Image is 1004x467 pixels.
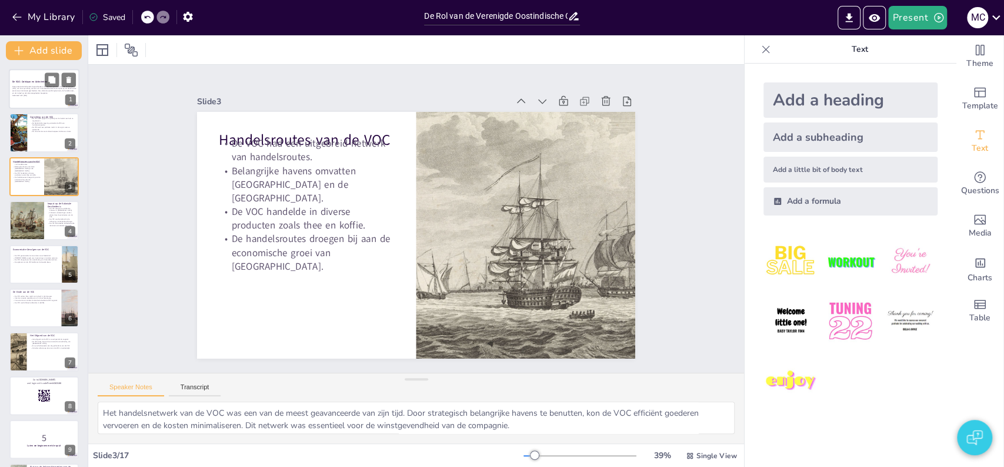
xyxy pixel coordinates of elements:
[48,207,75,211] p: De VOC vestigde verschillende kolonies in [GEOGRAPHIC_DATA].
[12,94,76,97] p: Generated with [URL]
[27,444,61,447] strong: Laten we beginnen met de quiz!
[219,232,394,273] p: De handelsroutes droegen bij aan de economische groei van [GEOGRAPHIC_DATA].
[763,354,818,409] img: 7.jpeg
[65,313,75,324] div: 6
[30,117,75,121] p: De VOC werd opgericht in [DATE] om de handel met Azië te organiseren.
[968,271,992,284] span: Charts
[219,137,394,164] p: De VOC had een uitgebreid netwerk van handelsroutes.
[30,115,75,118] p: Oprichting van de VOC
[30,122,75,126] p: De Nederlandse regering verleende de VOC een handelsmonopolie.
[763,157,938,183] div: Add a little bit of body text
[13,259,58,261] p: De VOC droeg bij aan de ontwikkeling van financiële markten.
[13,176,41,183] p: De handelsroutes droegen bij aan de economische groei van [GEOGRAPHIC_DATA].
[93,450,523,461] div: Slide 3 / 17
[696,451,737,461] span: Single View
[197,96,508,107] div: Slide 3
[956,290,1003,332] div: Add a table
[13,256,58,259] p: [PERSON_NAME] zorgde voor investeringen in andere sectoren.
[13,382,75,385] p: and login with code
[30,339,75,341] p: Het erfgoed van de VOC is zowel positief als negatief.
[30,130,75,133] p: De concurrentie met andere Europese landen was intens.
[424,8,568,25] input: Insert title
[13,161,41,165] p: De VOC had een uitgebreid netwerk van handelsroutes.
[65,357,75,368] div: 7
[823,294,878,349] img: 5.jpeg
[9,113,79,152] div: 2
[13,378,75,382] p: Go to
[969,227,992,240] span: Media
[219,205,394,232] p: De VOC handelde in diverse producten zoals thee en koffie.
[30,345,75,347] p: Er zijn schaduwzijden aan de geschiedenis van de VOC.
[65,445,75,455] div: 9
[65,138,75,149] div: 2
[12,85,76,94] p: Deze presentatie behandelt de geschiedenis van de Verenigde Oost-Indische Compagnie (VOC), van ha...
[888,6,947,29] button: Present
[48,223,75,227] p: De VOC beïnvloedde de Nederlandse identiteit en koloniale perceptie.
[30,340,75,345] p: De VOC droeg bij aan de economische ontwikkeling van [GEOGRAPHIC_DATA].
[219,130,394,150] p: Handelsroutes van de VOC
[972,142,988,155] span: Text
[13,302,58,304] p: De VOC werd officieel ontbonden in [DATE].
[65,182,75,193] div: 3
[883,234,938,289] img: 3.jpeg
[9,8,80,27] button: My Library
[65,401,75,412] div: 8
[65,226,75,237] div: 4
[89,12,125,23] div: Saved
[883,294,938,349] img: 6.jpeg
[13,247,58,251] p: Economische Gevolgen van de VOC
[169,383,221,396] button: Transcript
[961,184,999,197] span: Questions
[13,160,41,164] p: Handelsroutes van de VOC
[648,450,676,461] div: 39 %
[763,234,818,289] img: 1.jpeg
[30,334,75,337] p: Het Erfgoed van de VOC
[763,294,818,349] img: 4.jpeg
[13,290,58,294] p: De Einde van de VOC
[93,41,112,59] div: Layout
[838,6,860,29] button: Export to PowerPoint
[48,202,75,208] p: Impact op de Koloniale Geschiedenis
[863,6,886,29] button: Preview Presentation
[956,35,1003,78] div: Change the overall theme
[956,247,1003,290] div: Add charts and graphs
[48,218,75,223] p: De VOC was betrokken bij de uitbuiting van lokale bevolkingen.
[30,126,75,130] p: De VOC werd een politieke macht in de regio's waar ze opereerde.
[9,245,79,284] div: 5
[956,78,1003,120] div: Add ready made slides
[967,6,988,29] button: M C
[9,69,79,109] div: 1
[6,41,82,60] button: Add slide
[13,165,41,172] p: Belangrijke havens omvatten [GEOGRAPHIC_DATA] en de [GEOGRAPHIC_DATA].
[98,402,735,434] textarea: Het handelsnetwerk van de VOC was een van de meest geavanceerde van zijn tijd. Door strategisch b...
[966,57,993,70] span: Theme
[775,35,945,64] p: Text
[219,164,394,205] p: Belangrijke havens omvatten [GEOGRAPHIC_DATA] en de [GEOGRAPHIC_DATA].
[13,254,58,257] p: De VOC genereerde enorme winsten voor Nederland.
[30,347,75,349] p: Kritische reflectie op de rol van de VOC is noodzakelijk.
[956,163,1003,205] div: Get real-time input from your audience
[13,297,58,300] p: Interne corruptie speelde een rol in de achteruitgang.
[763,187,938,216] div: Add a formula
[45,72,59,87] button: Duplicate Slide
[9,201,79,240] div: 4
[65,270,75,280] div: 5
[969,312,990,324] span: Table
[13,432,75,445] p: 5
[12,80,47,83] strong: De VOC: Ontstaan en Activiteiten
[763,122,938,152] div: Add a subheading
[13,261,58,263] p: De opkomst van de VOC leidde tot de Gouden Eeuw.
[38,378,55,381] strong: [DOMAIN_NAME]
[62,72,76,87] button: Delete Slide
[9,420,79,459] div: 9
[48,212,75,218] p: Culturele uitwisselingen vonden plaats door de activiteiten van de VOC.
[956,205,1003,247] div: Add images, graphics, shapes or video
[763,82,938,118] div: Add a heading
[13,299,58,302] p: Concurrentie van andere landen beïnvloedde de VOC negatief.
[9,289,79,327] div: 6
[967,7,988,28] div: M C
[823,234,878,289] img: 2.jpeg
[124,43,138,57] span: Position
[13,172,41,176] p: De VOC handelde in diverse producten zoals thee en koffie.
[98,383,164,396] button: Speaker Notes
